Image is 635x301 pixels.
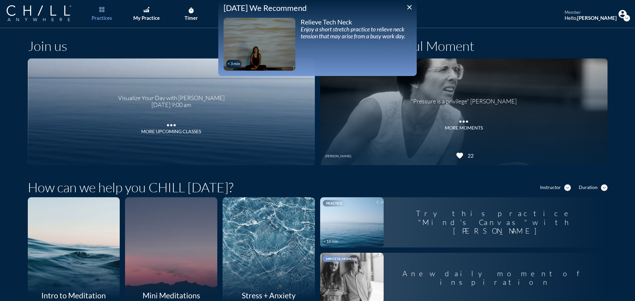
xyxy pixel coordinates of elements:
[465,152,474,159] div: 22
[565,15,617,21] div: Hello,
[325,154,351,158] div: [PERSON_NAME]
[185,15,198,21] div: Timer
[133,15,160,21] div: My Practice
[28,179,233,195] h1: How can we help you CHILL [DATE]?
[326,201,342,205] span: Practice
[445,125,483,131] div: MORE MOMENTS
[411,93,517,105] div: "Pressure is a privilege" [PERSON_NAME]
[384,264,608,292] div: A new daily moment of inspiration
[7,5,71,21] img: Company Logo
[228,61,240,66] div: < 3 min
[323,239,338,244] div: < 16 min
[601,184,608,191] i: expand_more
[118,101,225,109] div: [DATE] 9:00 am
[540,185,561,190] div: Instructor
[405,3,413,11] i: close
[577,15,617,21] strong: [PERSON_NAME]
[188,7,194,14] i: timer
[326,257,357,261] span: Mindful Moment
[92,15,112,21] div: Practices
[7,5,84,22] a: Company Logo
[457,115,470,125] i: more_horiz
[618,10,627,18] img: Profile icon
[165,119,178,129] i: more_horiz
[301,26,411,40] div: Enjoy a short stretch practice to relieve neck tension that may arise from a busy work day.
[28,38,67,54] h1: Join us
[224,3,411,13] div: [DATE] We Recommend
[118,90,225,102] div: Visualize Your Day with [PERSON_NAME]
[623,15,630,21] i: expand_more
[579,185,598,190] div: Duration
[301,18,411,26] div: Relieve Tech Neck
[565,10,617,15] div: member
[384,204,608,241] div: Try this practice "Mind's Canvas" with [PERSON_NAME]
[456,152,464,160] i: favorite
[564,184,571,191] i: expand_more
[143,7,149,12] img: Graph
[141,129,201,134] div: More Upcoming Classes
[99,7,105,12] img: List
